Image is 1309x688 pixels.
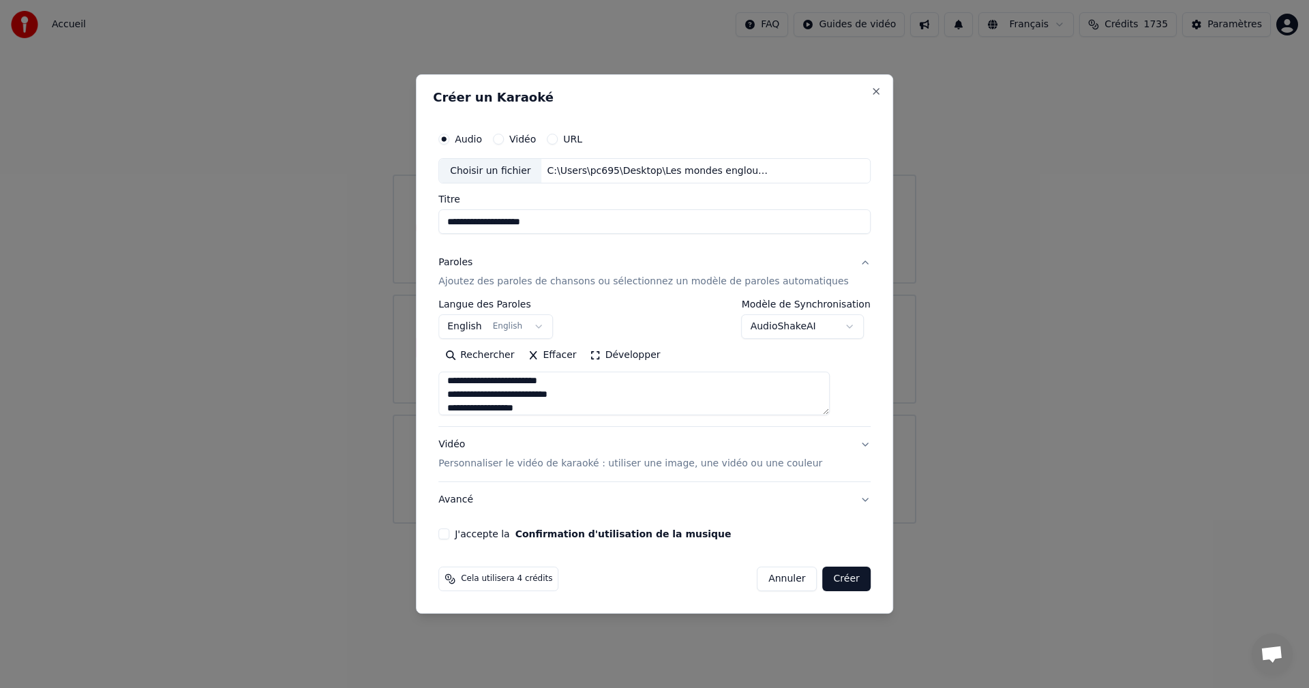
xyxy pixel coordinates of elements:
div: C:\Users\pc695\Desktop\Les mondes engloutis (Générique).mp3 [542,164,774,178]
p: Ajoutez des paroles de chansons ou sélectionnez un modèle de paroles automatiques [438,275,849,289]
label: URL [563,134,582,144]
p: Personnaliser le vidéo de karaoké : utiliser une image, une vidéo ou une couleur [438,457,822,470]
label: Audio [455,134,482,144]
div: Paroles [438,256,472,270]
div: Vidéo [438,438,822,471]
label: Langue des Paroles [438,300,553,310]
span: Cela utilisera 4 crédits [461,573,552,584]
label: Titre [438,195,871,205]
label: Vidéo [509,134,536,144]
div: Choisir un fichier [439,159,541,183]
div: ParolesAjoutez des paroles de chansons ou sélectionnez un modèle de paroles automatiques [438,300,871,427]
button: Rechercher [438,345,521,367]
button: J'accepte la [515,529,732,539]
button: Effacer [521,345,583,367]
label: Modèle de Synchronisation [742,300,871,310]
button: ParolesAjoutez des paroles de chansons ou sélectionnez un modèle de paroles automatiques [438,245,871,300]
button: Développer [584,345,667,367]
button: Avancé [438,482,871,518]
h2: Créer un Karaoké [433,91,876,104]
button: Annuler [757,567,817,591]
button: Créer [823,567,871,591]
label: J'accepte la [455,529,731,539]
button: VidéoPersonnaliser le vidéo de karaoké : utiliser une image, une vidéo ou une couleur [438,428,871,482]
